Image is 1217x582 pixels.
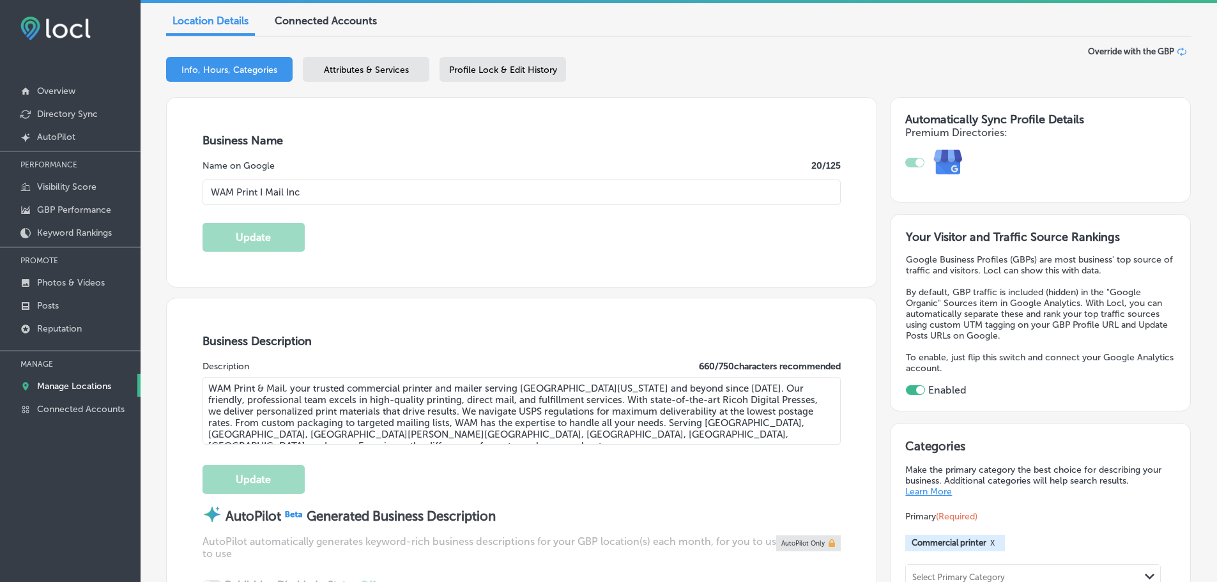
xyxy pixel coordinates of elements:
[203,334,841,348] h3: Business Description
[924,139,972,187] img: e7ababfa220611ac49bdb491a11684a6.png
[912,572,1005,581] div: Select Primary Category
[37,204,111,215] p: GBP Performance
[906,287,1175,341] p: By default, GBP traffic is included (hidden) in the "Google Organic" Sources item in Google Analy...
[905,486,952,497] a: Learn More
[905,112,1175,126] h3: Automatically Sync Profile Details
[275,15,377,27] span: Connected Accounts
[37,227,112,238] p: Keyword Rankings
[37,323,82,334] p: Reputation
[37,86,75,96] p: Overview
[172,15,249,27] span: Location Details
[905,439,1175,458] h3: Categories
[37,300,59,311] p: Posts
[203,377,841,445] textarea: WAM Print & Mail, your trusted commercial printer and mailer serving [GEOGRAPHIC_DATA][US_STATE] ...
[449,65,557,75] span: Profile Lock & Edit History
[928,384,967,396] label: Enabled
[203,160,275,171] label: Name on Google
[37,381,111,392] p: Manage Locations
[936,511,977,522] span: (Required)
[37,277,105,288] p: Photos & Videos
[906,352,1175,374] p: To enable, just flip this switch and connect your Google Analytics account.
[20,17,91,40] img: fda3e92497d09a02dc62c9cd864e3231.png
[226,509,496,524] strong: AutoPilot Generated Business Description
[37,404,125,415] p: Connected Accounts
[906,230,1175,244] h3: Your Visitor and Traffic Source Rankings
[281,509,307,519] img: Beta
[37,181,96,192] p: Visibility Score
[37,109,98,119] p: Directory Sync
[986,538,999,548] button: X
[811,160,841,171] label: 20 /125
[699,361,841,372] label: 660 / 750 characters recommended
[905,464,1175,497] p: Make the primary category the best choice for describing your business. Additional categories wil...
[181,65,277,75] span: Info, Hours, Categories
[203,361,249,372] label: Description
[37,132,75,142] p: AutoPilot
[203,465,305,494] button: Update
[905,126,1175,139] h4: Premium Directories:
[203,134,841,148] h3: Business Name
[905,511,977,522] span: Primary
[203,180,841,205] input: Enter Location Name
[912,538,986,548] span: Commercial printer
[906,254,1175,276] p: Google Business Profiles (GBPs) are most business' top source of traffic and visitors. Locl can s...
[324,65,409,75] span: Attributes & Services
[1088,47,1174,56] span: Override with the GBP
[203,505,222,524] img: autopilot-icon
[203,223,305,252] button: Update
